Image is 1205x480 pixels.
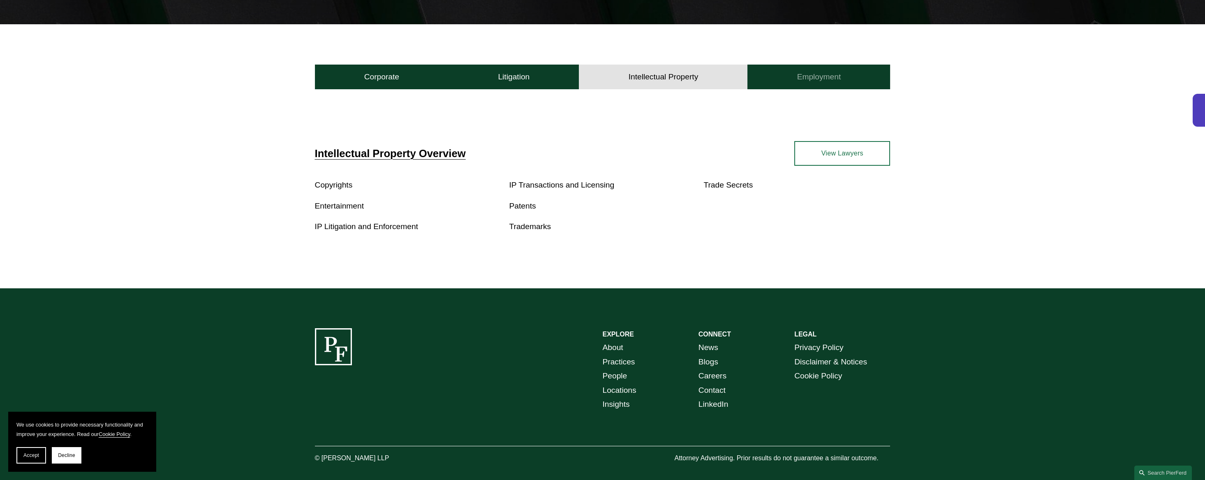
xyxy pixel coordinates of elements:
a: Patents [509,202,536,210]
a: Search this site [1134,466,1192,480]
h4: Corporate [364,72,399,82]
section: Cookie banner [8,412,156,472]
p: © [PERSON_NAME] LLP [315,452,435,464]
a: Careers [698,369,726,383]
a: Cookie Policy [794,369,842,383]
a: IP Litigation and Enforcement [315,222,418,231]
a: Blogs [698,355,718,369]
strong: LEGAL [794,331,816,338]
a: About [603,341,623,355]
a: People [603,369,627,383]
h4: Employment [797,72,841,82]
a: Contact [698,383,726,398]
a: Privacy Policy [794,341,843,355]
a: Trade Secrets [703,181,753,189]
strong: CONNECT [698,331,731,338]
button: Decline [52,447,81,464]
a: IP Transactions and Licensing [509,181,615,189]
a: News [698,341,718,355]
p: We use cookies to provide necessary functionality and improve your experience. Read our . [16,420,148,439]
span: Decline [58,452,75,458]
a: Cookie Policy [99,431,130,437]
a: Locations [603,383,636,398]
a: Disclaimer & Notices [794,355,867,369]
a: Copyrights [315,181,353,189]
a: Practices [603,355,635,369]
span: Accept [23,452,39,458]
h4: Intellectual Property [629,72,698,82]
a: Entertainment [315,202,364,210]
h4: Litigation [498,72,530,82]
a: Trademarks [509,222,551,231]
strong: EXPLORE [603,331,634,338]
button: Accept [16,447,46,464]
a: Intellectual Property Overview [315,148,466,159]
p: Attorney Advertising. Prior results do not guarantee a similar outcome. [674,452,890,464]
a: View Lawyers [794,141,890,166]
a: Insights [603,397,630,412]
a: LinkedIn [698,397,729,412]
